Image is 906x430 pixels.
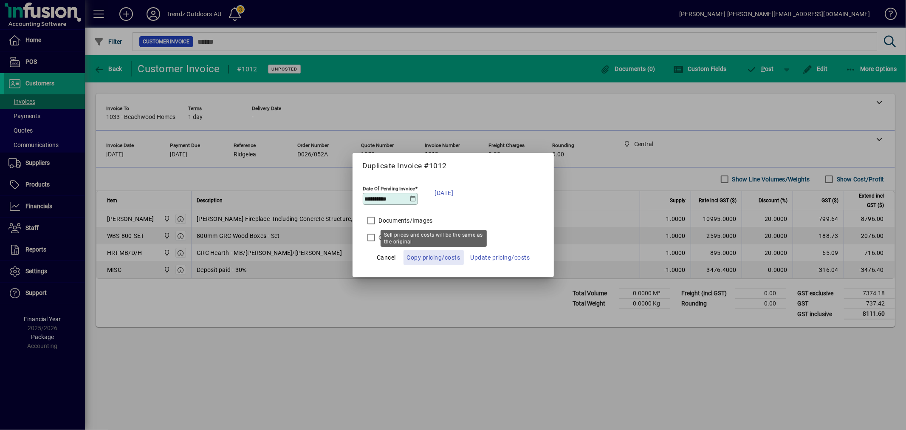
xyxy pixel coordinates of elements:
[377,216,433,225] label: Documents/Images
[471,252,530,263] span: Update pricing/costs
[404,250,464,265] button: Copy pricing/costs
[431,182,458,204] button: [DATE]
[407,252,460,263] span: Copy pricing/costs
[373,250,400,265] button: Cancel
[435,188,454,198] span: [DATE]
[381,230,487,247] div: Sell prices and costs will be the same as the original
[363,186,415,192] mat-label: Date Of Pending Invoice
[363,161,544,170] h5: Duplicate Invoice #1012
[467,250,533,265] button: Update pricing/costs
[377,252,396,263] span: Cancel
